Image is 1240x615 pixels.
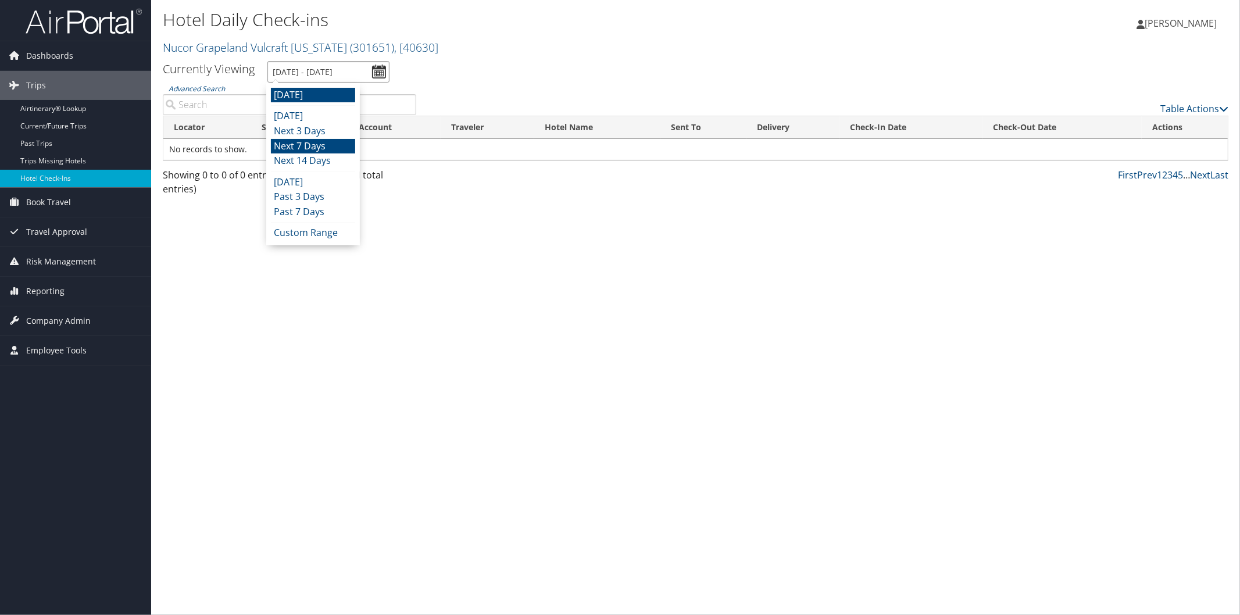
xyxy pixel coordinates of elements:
a: Last [1210,169,1228,181]
a: 2 [1162,169,1167,181]
img: airportal-logo.png [26,8,142,35]
span: [PERSON_NAME] [1145,17,1217,30]
li: Next 14 Days [271,153,355,169]
span: ( 301651 ) [350,40,394,55]
div: Showing 0 to 0 of 0 entries (filtered from NaN total entries) [163,168,416,202]
th: Locator: activate to sort column ascending [163,116,251,139]
th: Delivery: activate to sort column ascending [746,116,839,139]
span: Reporting [26,277,65,306]
a: First [1118,169,1137,181]
th: Hotel Name: activate to sort column ascending [534,116,660,139]
h3: Currently Viewing [163,61,255,77]
span: Dashboards [26,41,73,70]
li: Past 7 Days [271,205,355,220]
li: Next 3 Days [271,124,355,139]
span: Company Admin [26,306,91,335]
th: Actions [1142,116,1228,139]
a: Advanced Search [169,84,225,94]
input: Advanced Search [163,94,416,115]
li: Next 7 Days [271,139,355,154]
a: Nucor Grapeland Vulcraft [US_STATE] [163,40,438,55]
a: 4 [1173,169,1178,181]
span: Employee Tools [26,336,87,365]
th: Account: activate to sort column ascending [349,116,441,139]
span: Risk Management [26,247,96,276]
li: [DATE] [271,88,355,103]
span: , [ 40630 ] [394,40,438,55]
a: Table Actions [1160,102,1228,115]
h1: Hotel Daily Check-ins [163,8,873,32]
span: Trips [26,71,46,100]
li: Past 3 Days [271,189,355,205]
th: Check-In Date: activate to sort column ascending [839,116,983,139]
input: [DATE] - [DATE] [267,61,389,83]
span: Book Travel [26,188,71,217]
th: Segment: activate to sort column ascending [251,116,348,139]
a: Next [1190,169,1210,181]
a: 1 [1157,169,1162,181]
li: Custom Range [271,226,355,241]
a: 5 [1178,169,1183,181]
li: [DATE] [271,175,355,190]
span: … [1183,169,1190,181]
li: [DATE] [271,109,355,124]
a: [PERSON_NAME] [1137,6,1228,41]
th: Traveler: activate to sort column ascending [441,116,534,139]
td: No records to show. [163,139,1228,160]
a: 3 [1167,169,1173,181]
a: Prev [1137,169,1157,181]
th: Sent To: activate to sort column ascending [660,116,746,139]
span: Travel Approval [26,217,87,246]
th: Check-Out Date: activate to sort column ascending [982,116,1142,139]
